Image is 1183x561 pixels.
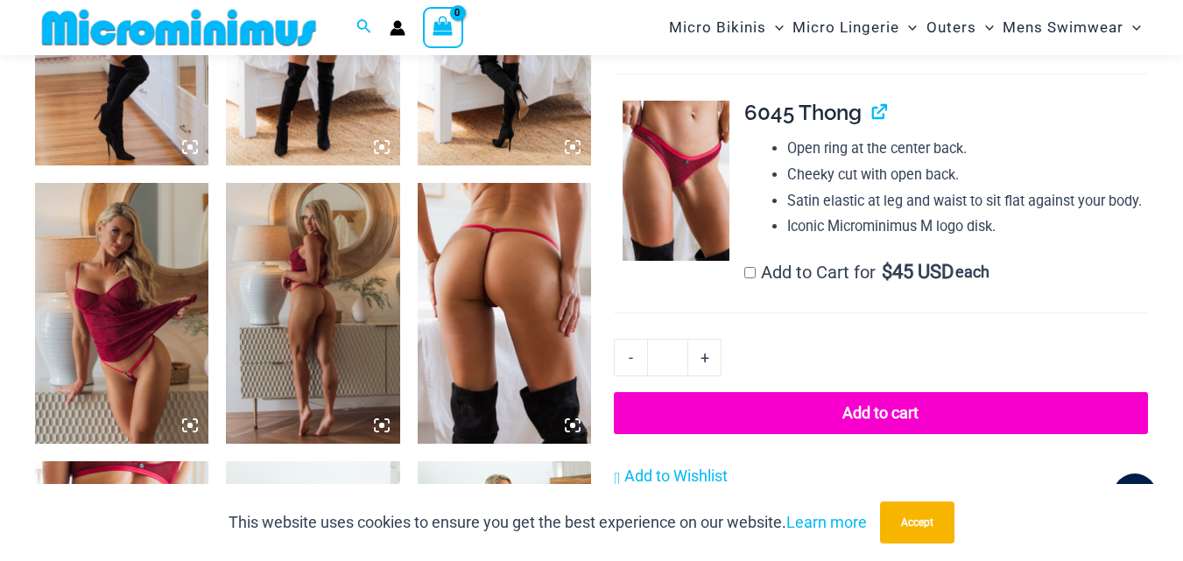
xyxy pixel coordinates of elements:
[35,8,323,47] img: MM SHOP LOGO FLAT
[614,463,728,489] a: Add to Wishlist
[882,263,954,281] span: 45 USD
[614,339,647,375] a: -
[766,5,784,50] span: Menu Toggle
[998,5,1145,50] a: Mens SwimwearMenu ToggleMenu Toggle
[926,5,976,50] span: Outers
[882,261,892,283] span: $
[688,339,722,375] a: +
[614,392,1148,434] button: Add to cart
[662,3,1148,53] nav: Site Navigation
[418,183,591,444] img: Guilty Pleasures Red 689 Micro
[787,136,1148,162] li: Open ring at the center back.
[744,267,756,278] input: Add to Cart for$45 USD each
[787,188,1148,214] li: Satin elastic at leg and waist to sit flat against your body.
[786,513,867,531] a: Learn more
[976,5,994,50] span: Menu Toggle
[226,183,399,444] img: Guilty Pleasures Red 1260 Slip 689 Micro
[390,20,405,36] a: Account icon link
[1123,5,1141,50] span: Menu Toggle
[922,5,998,50] a: OutersMenu ToggleMenu Toggle
[35,183,208,444] img: Guilty Pleasures Red 1260 Slip 689 Micro
[792,5,899,50] span: Micro Lingerie
[665,5,788,50] a: Micro BikinisMenu ToggleMenu Toggle
[229,509,867,536] p: This website uses cookies to ensure you get the best experience on our website.
[669,5,766,50] span: Micro Bikinis
[423,7,463,47] a: View Shopping Cart, empty
[356,17,372,39] a: Search icon link
[624,466,728,485] span: Add to Wishlist
[744,262,989,283] label: Add to Cart for
[787,214,1148,240] li: Iconic Microminimus M logo disk.
[899,5,917,50] span: Menu Toggle
[623,101,729,261] img: Guilty Pleasures Red 6045 Thong
[1003,5,1123,50] span: Mens Swimwear
[955,263,989,281] span: each
[880,501,954,543] button: Accept
[788,5,921,50] a: Micro LingerieMenu ToggleMenu Toggle
[647,339,688,375] input: Product quantity
[744,100,862,125] span: 6045 Thong
[787,162,1148,188] li: Cheeky cut with open back.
